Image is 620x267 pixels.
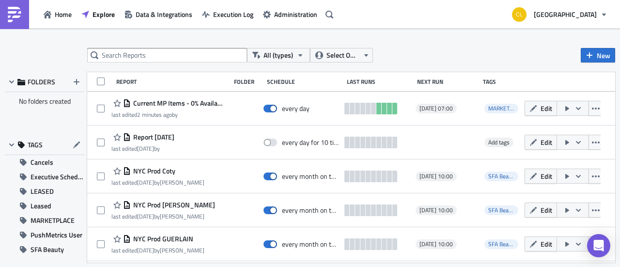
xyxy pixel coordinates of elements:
div: every month on the 6th [282,206,340,215]
div: last edited by [PERSON_NAME] [111,179,204,186]
div: Tags [483,78,521,85]
span: [DATE] 10:00 [419,173,453,180]
div: every day for 10 times [282,138,340,147]
span: SFA Beauty [484,239,518,249]
span: [GEOGRAPHIC_DATA] [534,9,597,19]
span: Add tags [484,138,513,147]
span: Edit [541,137,552,147]
button: LEASED [5,184,85,199]
span: Edit [541,205,552,215]
div: Folder [234,78,262,85]
button: Home [39,7,77,22]
div: last edited by [PERSON_NAME] [111,213,215,220]
div: Open Intercom Messenger [587,234,610,257]
span: Edit [541,103,552,113]
span: NYC Prod GUERLAIN [131,235,193,243]
button: Administration [258,7,322,22]
div: last edited by [PERSON_NAME] [111,247,204,254]
button: All (types) [247,48,310,63]
span: Execution Log [213,9,253,19]
button: Executive Schedule [5,170,85,184]
div: last edited by [111,145,174,152]
img: PushMetrics [7,7,22,22]
button: Edit [525,135,557,150]
img: Avatar [511,6,527,23]
span: Home [55,9,72,19]
span: SFA Beauty [31,242,64,257]
span: Add tags [488,138,510,147]
button: Edit [525,236,557,251]
span: LEASED [31,184,54,199]
time: 2025-10-01T10:43:04Z [137,144,154,153]
span: Explore [93,9,115,19]
div: every month on the 6th [282,240,340,249]
time: 2025-09-30T14:49:47Z [137,178,154,187]
time: 2025-09-29T19:49:31Z [137,212,154,221]
span: Select Owner [326,50,359,61]
span: Edit [541,239,552,249]
span: Edit [541,171,552,181]
span: PushMetrics User [31,228,82,242]
div: Last Runs [347,78,413,85]
span: SFA Beauty [488,239,516,249]
button: Edit [525,169,557,184]
button: MARKETPLACE [5,213,85,228]
span: SFA Beauty [484,172,518,181]
button: Cancels [5,155,85,170]
button: Edit [525,203,557,218]
button: Select Owner [310,48,373,63]
button: New [581,48,615,63]
button: Explore [77,7,120,22]
span: Administration [274,9,317,19]
button: Data & Integrations [120,7,197,22]
div: Schedule [267,78,342,85]
div: Report [116,78,229,85]
span: NYC Prod Tom Ford [131,201,215,209]
span: SFA Beauty [488,205,516,215]
span: Leased [31,199,51,213]
input: Search Reports [87,48,247,63]
span: MARKETPLACE [488,104,526,113]
span: NYC Prod Coty [131,167,175,175]
button: Leased [5,199,85,213]
div: every month on the 6th [282,172,340,181]
button: Execution Log [197,7,258,22]
time: 2025-09-29T19:48:34Z [137,246,154,255]
span: Data & Integrations [136,9,192,19]
span: New [597,50,610,61]
button: [GEOGRAPHIC_DATA] [506,4,613,25]
span: FOLDERS [28,78,55,86]
span: MARKETPLACE [31,213,75,228]
button: SFA Beauty [5,242,85,257]
div: every day [282,104,310,113]
span: SFA Beauty [484,205,518,215]
span: Cancels [31,155,53,170]
span: Executive Schedule [31,170,85,184]
button: PushMetrics User [5,228,85,242]
span: [DATE] 10:00 [419,206,453,214]
span: MARKETPLACE [484,104,518,113]
span: [DATE] 07:00 [419,105,453,112]
span: [DATE] 10:00 [419,240,453,248]
span: SFA Beauty [488,172,516,181]
div: last edited by [111,111,225,118]
span: Current MP Items - 0% Available [131,99,225,108]
div: No folders created [5,92,85,110]
time: 2025-10-03T16:10:06Z [137,110,172,119]
span: TAGS [28,141,43,149]
button: Edit [525,101,557,116]
div: Next Run [417,78,478,85]
span: Report 2025-10-01 [131,133,174,141]
span: All (types) [263,50,293,61]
